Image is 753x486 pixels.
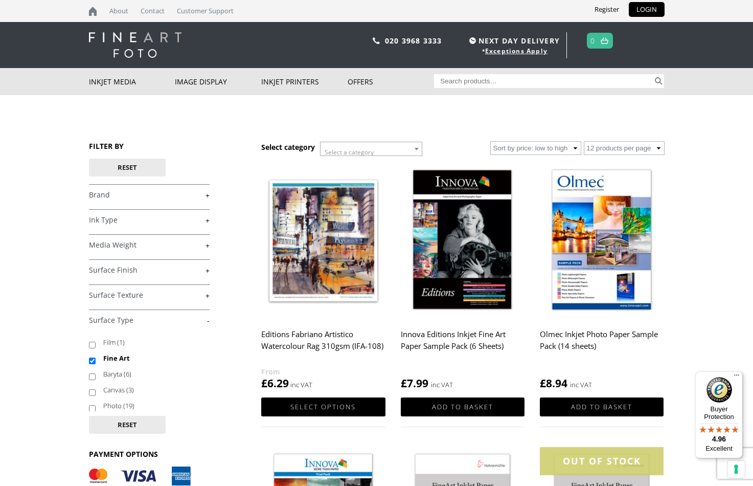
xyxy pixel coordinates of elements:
[89,266,210,275] a: +
[325,148,374,157] span: Select a category
[570,379,592,391] strong: inc VAT
[89,310,210,330] h4: Surface Type
[540,376,546,390] span: £
[123,401,134,410] span: (19)
[89,316,210,325] a: -
[261,325,385,366] h2: Editions Fabriano Artistico Watercolour Rag 310gsm (IFA-108)
[401,163,524,318] img: Innova Editions Inkjet Fine Art Paper Sample Pack (6 Sheets)
[653,74,665,88] button: Search
[89,209,210,230] h4: Ink Type
[490,141,581,155] select: Shop order
[695,445,743,453] p: Excellent
[89,32,181,58] img: logo-white.svg
[89,68,175,95] a: Inkjet Media
[261,68,348,95] a: Inkjet Printers
[467,35,560,47] span: NEXT DAY DELIVERY
[348,68,434,95] a: Offers
[485,47,547,55] a: Exceptions Apply
[540,163,664,318] img: Olmec Inkjet Photo Paper Sample Pack (14 sheets)
[103,366,200,382] label: Baryta
[431,379,453,391] strong: inc VAT
[175,68,261,95] a: Image Display
[401,397,524,416] a: Add to basket: “Innova Editions Inkjet Fine Art Paper Sample Pack (6 Sheets)”
[89,291,210,300] a: +
[89,240,210,250] a: +
[540,447,664,475] div: OUT OF STOCK
[727,460,745,478] button: Your consent preferences for tracking technologies
[434,74,653,88] input: Search products…
[89,284,210,305] h4: Surface Texture
[103,382,200,398] label: Canvas
[89,190,210,200] a: +
[540,397,664,416] a: Add to basket: “Olmec Inkjet Photo Paper Sample Pack (14 sheets)”
[590,33,595,48] a: 0
[89,141,210,151] h3: FILTER BY
[385,36,442,46] a: 020 3968 3333
[401,163,524,391] a: Innova Editions Inkjet Fine Art Paper Sample Pack (6 Sheets) £7.99 inc VAT
[731,371,743,384] button: Menu
[89,416,166,434] button: Reset
[124,369,131,379] span: (6)
[261,163,385,391] a: Editions Fabriano Artistico Watercolour Rag 310gsm (IFA-108) £6.29
[261,397,385,416] a: Select options for “Editions Fabriano Artistico Watercolour Rag 310gsm (IFA-108)”
[401,376,428,390] bdi: 7.99
[261,376,267,390] span: £
[469,37,476,44] img: time.svg
[695,371,743,458] button: Trusted Shops TrustmarkBuyer Protection4.96Excellent
[103,398,200,414] label: Photo
[540,376,567,390] bdi: 8.94
[373,37,380,44] img: phone.svg
[89,184,210,205] h4: Brand
[401,325,524,366] h2: Innova Editions Inkjet Fine Art Paper Sample Pack (6 Sheets)
[587,2,627,17] a: Register
[261,142,315,152] h3: Select category
[89,234,210,255] h4: Media Weight
[601,37,608,44] img: basket.svg
[117,338,125,347] span: (1)
[89,215,210,225] a: +
[540,163,664,391] a: Olmec Inkjet Photo Paper Sample Pack (14 sheets) £8.94 inc VAT
[540,325,664,366] h2: Olmec Inkjet Photo Paper Sample Pack (14 sheets)
[103,335,200,350] label: Film
[103,350,200,366] label: Fine Art
[126,385,134,394] span: (3)
[706,377,732,403] img: Trusted Shops Trustmark
[261,376,289,390] bdi: 6.29
[89,449,210,459] h3: PAYMENT OPTIONS
[401,376,407,390] span: £
[712,435,726,443] span: 4.96
[629,2,665,17] a: LOGIN
[261,163,385,318] img: Editions Fabriano Artistico Watercolour Rag 310gsm (IFA-108)
[695,405,743,421] p: Buyer Protection
[89,159,166,176] button: Reset
[89,259,210,280] h4: Surface Finish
